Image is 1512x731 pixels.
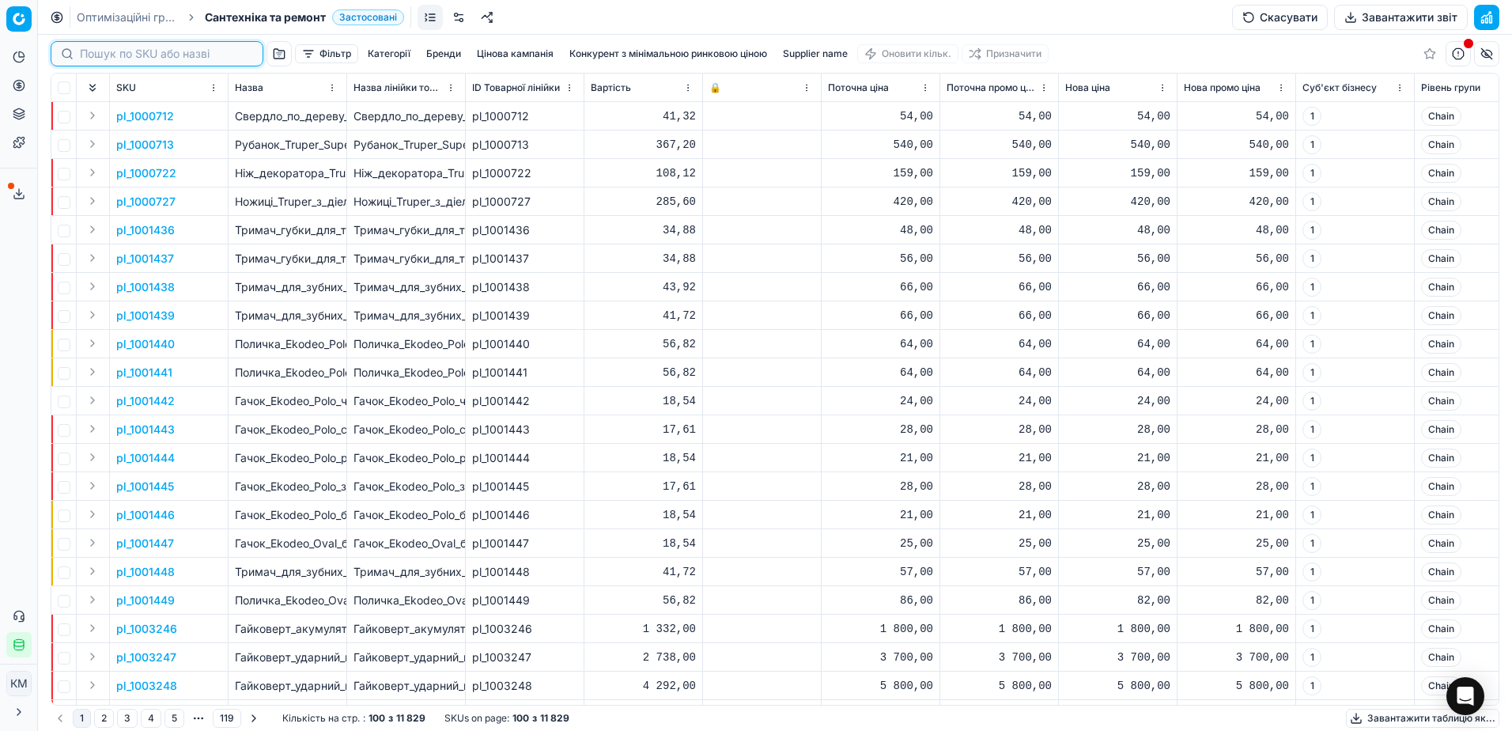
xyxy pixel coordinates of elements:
div: 66,00 [828,279,933,295]
div: Гачок_Ekodeo_Polo_зелений_(L9119GR) [353,479,459,494]
span: 1 [1302,249,1321,268]
button: Expand [83,533,102,552]
span: Chain [1421,107,1461,126]
p: pl_1001445 [116,479,174,494]
span: 1 [1302,135,1321,154]
div: 21,00 [828,450,933,466]
div: 540,00 [828,137,933,153]
div: Гачок_Ekodeo_Polo_бежевий_(L9119BG) [353,507,459,523]
div: Тримач_для_зубних_щіток_Ekodeo_Polo_прямий_сірий_(L9117SL) [353,279,459,295]
button: Призначити [962,44,1049,63]
button: Завантажити звіт [1334,5,1468,30]
button: pl_1000712 [116,108,174,124]
div: 1 800,00 [947,621,1052,637]
div: 18,54 [591,450,696,466]
div: 24,00 [1184,393,1289,409]
button: Бренди [420,44,467,63]
div: 420,00 [947,194,1052,210]
button: Expand [83,106,102,125]
div: Рубанок_Truper_Super_Mini_столярний_(CH-3) [353,137,459,153]
div: Свердло_по_дереву_Specialist+_плоске_17_мм_(69/1-170) [353,108,459,124]
div: 56,00 [1065,251,1170,267]
div: 57,00 [1184,564,1289,580]
span: 1 [1302,506,1321,525]
nav: breadcrumb [77,9,404,25]
div: Тримач_для_зубних_щіток_Ekodeo_Oval_прямий_білий_(10216WH) [353,564,459,580]
span: Поточна ціна [828,81,889,94]
div: 18,54 [591,507,696,523]
button: Expand [83,505,102,524]
div: 28,00 [1184,479,1289,494]
div: 56,82 [591,593,696,608]
div: Поличка_Ekodeo_Polo_прямокутна_чорна_(L9118BK) [353,365,459,381]
button: 5 [164,709,184,728]
span: Chain [1421,648,1461,667]
button: Expand [83,619,102,638]
p: pl_1003248 [116,678,177,694]
div: 21,00 [828,507,933,523]
button: pl_1001447 [116,536,174,551]
button: 1 [73,709,91,728]
span: 1 [1302,534,1321,553]
div: Тримач_для_зубних_щіток_Ekodeo_Polo_прямий_чорний_(L9117ВК) [353,308,459,324]
span: 1 [1302,363,1321,382]
div: pl_1003246 [472,621,577,637]
div: 48,00 [1184,222,1289,238]
button: pl_1001437 [116,251,174,267]
button: Expand [83,134,102,153]
button: Expand [83,163,102,182]
span: 1 [1302,107,1321,126]
div: 24,00 [1065,393,1170,409]
button: Expand [83,562,102,581]
div: Гачок_Ekodeo_Polo_чорний_(L9119BK) [353,393,459,409]
button: Expand [83,448,102,467]
div: 64,00 [1184,365,1289,381]
div: 54,00 [1065,108,1170,124]
button: pl_1001443 [116,422,175,437]
div: 64,00 [1184,336,1289,352]
div: 57,00 [828,564,933,580]
span: 1 [1302,562,1321,581]
button: Expand [83,248,102,267]
span: 1 [1302,477,1321,496]
span: Назва лінійки товарів [353,81,443,94]
span: Chain [1421,249,1461,268]
button: Expand all [83,78,102,97]
div: 66,00 [1065,279,1170,295]
p: Гачок_Ekodeo_Polo_сірий_(L9119SL) [235,422,340,437]
div: 1 800,00 [828,621,933,637]
span: Суб'єкт бізнесу [1302,81,1377,94]
button: Скасувати [1232,5,1328,30]
button: Expand [83,391,102,410]
p: Ножиці_Truper_з_діелектричним_покриттям_150_мм_(TIEL-6) [235,194,340,210]
p: Ніж_декоратора_Truper_15_мм_(EXA-6) [235,165,340,181]
div: Ніж_декоратора_Truper_15_мм_(EXA-6) [353,165,459,181]
p: pl_1001436 [116,222,175,238]
button: pl_1000722 [116,165,176,181]
div: 1 332,00 [591,621,696,637]
div: 28,00 [828,422,933,437]
span: Chain [1421,306,1461,325]
button: Expand [83,676,102,695]
strong: 11 829 [396,712,425,725]
button: Expand [83,704,102,723]
div: 108,12 [591,165,696,181]
span: Chain [1421,164,1461,183]
div: 28,00 [1065,479,1170,494]
div: 41,32 [591,108,696,124]
div: 48,00 [828,222,933,238]
span: Chain [1421,392,1461,411]
div: 54,00 [828,108,933,124]
span: Chain [1421,591,1461,610]
div: 159,00 [828,165,933,181]
span: 1 [1302,392,1321,411]
div: 48,00 [1065,222,1170,238]
button: pl_1000727 [116,194,176,210]
div: pl_1001446 [472,507,577,523]
div: pl_1001449 [472,593,577,608]
button: Завантажити таблицю як... [1346,709,1499,728]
